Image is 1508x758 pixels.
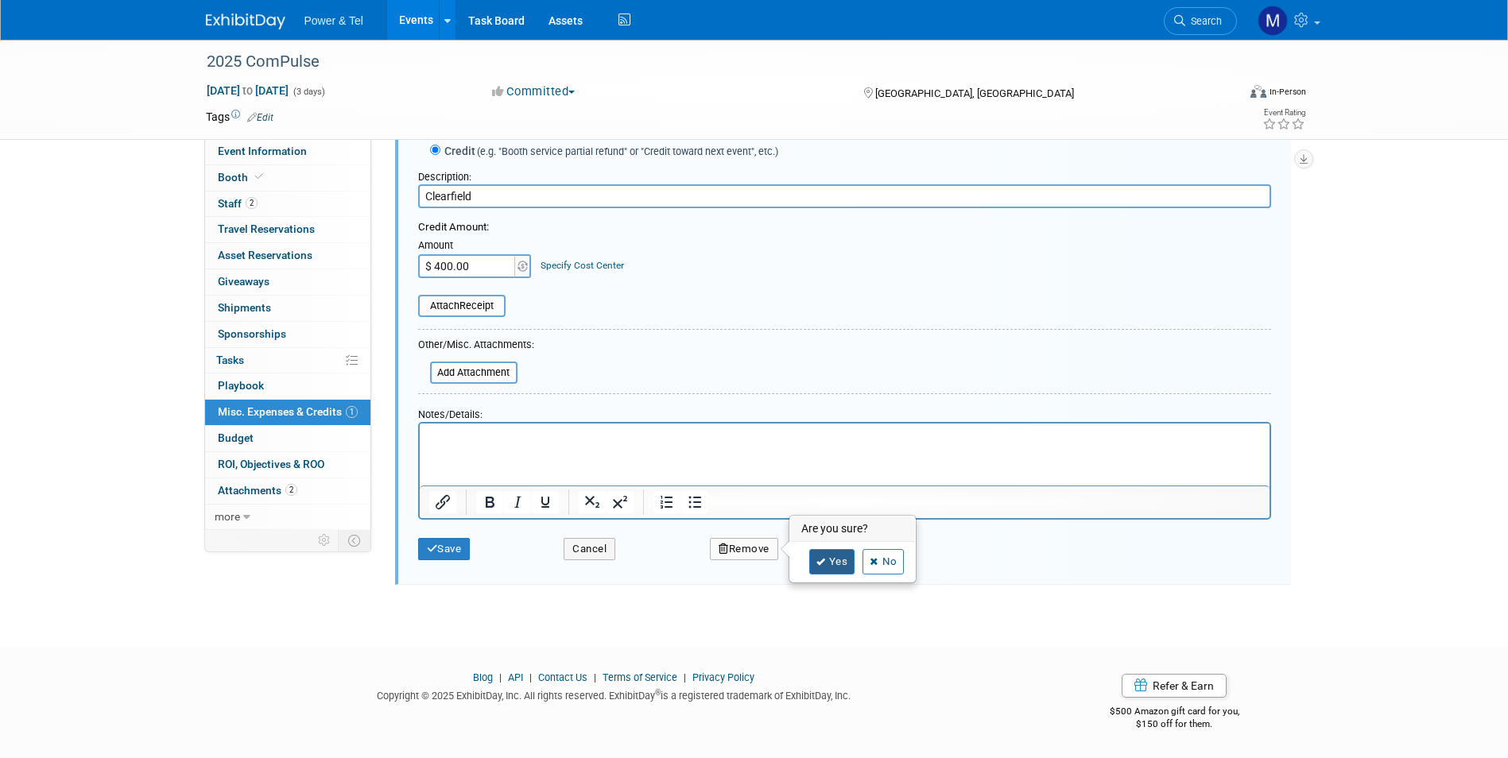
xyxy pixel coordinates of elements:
[473,671,493,683] a: Blog
[418,238,533,254] div: Amount
[1262,109,1305,117] div: Event Rating
[246,197,258,209] span: 2
[218,405,358,418] span: Misc. Expenses & Credits
[218,171,266,184] span: Booth
[680,671,690,683] span: |
[440,143,778,159] label: Credit
[420,423,1270,485] iframe: Rich Text Area
[532,491,559,513] button: Underline
[579,491,606,513] button: Subscript
[218,145,307,157] span: Event Information
[206,14,285,29] img: ExhibitDay
[338,530,370,551] td: Toggle Event Tabs
[201,48,1213,76] div: 2025 ComPulse
[215,510,240,523] span: more
[311,530,339,551] td: Personalize Event Tab Strip
[205,296,370,321] a: Shipments
[418,163,1271,184] div: Description:
[205,505,370,530] a: more
[1164,7,1237,35] a: Search
[590,671,600,683] span: |
[205,322,370,347] a: Sponsorships
[692,671,754,683] a: Privacy Policy
[541,260,624,271] a: Specify Cost Center
[1046,694,1303,731] div: $500 Amazon gift card for you,
[205,191,370,217] a: Staff2
[475,145,778,157] span: (e.g. "Booth service partial refund" or "Credit toward next event", etc.)
[206,109,273,125] td: Tags
[218,379,264,392] span: Playbook
[218,249,312,261] span: Asset Reservations
[205,269,370,295] a: Giveaways
[218,222,315,235] span: Travel Reservations
[418,538,471,560] button: Save
[418,338,534,356] div: Other/Misc. Attachments:
[218,301,271,314] span: Shipments
[790,516,916,542] h3: Are you sure?
[1185,15,1222,27] span: Search
[216,354,244,366] span: Tasks
[205,400,370,425] a: Misc. Expenses & Credits1
[655,688,661,697] sup: ®
[525,671,536,683] span: |
[1258,6,1288,36] img: Madalyn Bobbitt
[205,348,370,373] a: Tasks
[607,491,634,513] button: Superscript
[863,549,904,574] a: No
[218,327,286,340] span: Sponsorships
[653,491,680,513] button: Numbered list
[205,217,370,242] a: Travel Reservations
[218,431,254,444] span: Budget
[346,406,358,418] span: 1
[875,87,1074,99] span: [GEOGRAPHIC_DATA], [GEOGRAPHIC_DATA]
[205,478,370,504] a: Attachments2
[285,484,297,496] span: 2
[603,671,677,683] a: Terms of Service
[710,538,778,560] button: Remove
[205,243,370,269] a: Asset Reservations
[218,458,324,470] span: ROI, Objectives & ROO
[809,549,855,574] a: Yes
[418,220,1271,235] div: Credit Amount:
[487,83,581,100] button: Committed
[304,14,363,27] span: Power & Tel
[205,373,370,399] a: Playbook
[1269,86,1306,98] div: In-Person
[508,671,523,683] a: API
[476,491,503,513] button: Bold
[247,112,273,123] a: Edit
[205,139,370,164] a: Event Information
[1143,83,1307,106] div: Event Format
[255,172,263,181] i: Booth reservation complete
[206,83,289,98] span: [DATE] [DATE]
[1046,717,1303,731] div: $150 off for them.
[206,685,1023,703] div: Copyright © 2025 ExhibitDay, Inc. All rights reserved. ExhibitDay is a registered trademark of Ex...
[495,671,506,683] span: |
[218,484,297,497] span: Attachments
[218,275,269,288] span: Giveaways
[1122,674,1227,698] a: Refer & Earn
[205,426,370,451] a: Budget
[538,671,587,683] a: Contact Us
[418,400,1271,422] div: Notes/Details:
[292,87,325,97] span: (3 days)
[681,491,708,513] button: Bullet list
[218,197,258,210] span: Staff
[1250,85,1266,98] img: Format-Inperson.png
[240,84,255,97] span: to
[504,491,531,513] button: Italic
[205,452,370,478] a: ROI, Objectives & ROO
[564,538,615,560] button: Cancel
[429,491,456,513] button: Insert/edit link
[205,165,370,191] a: Booth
